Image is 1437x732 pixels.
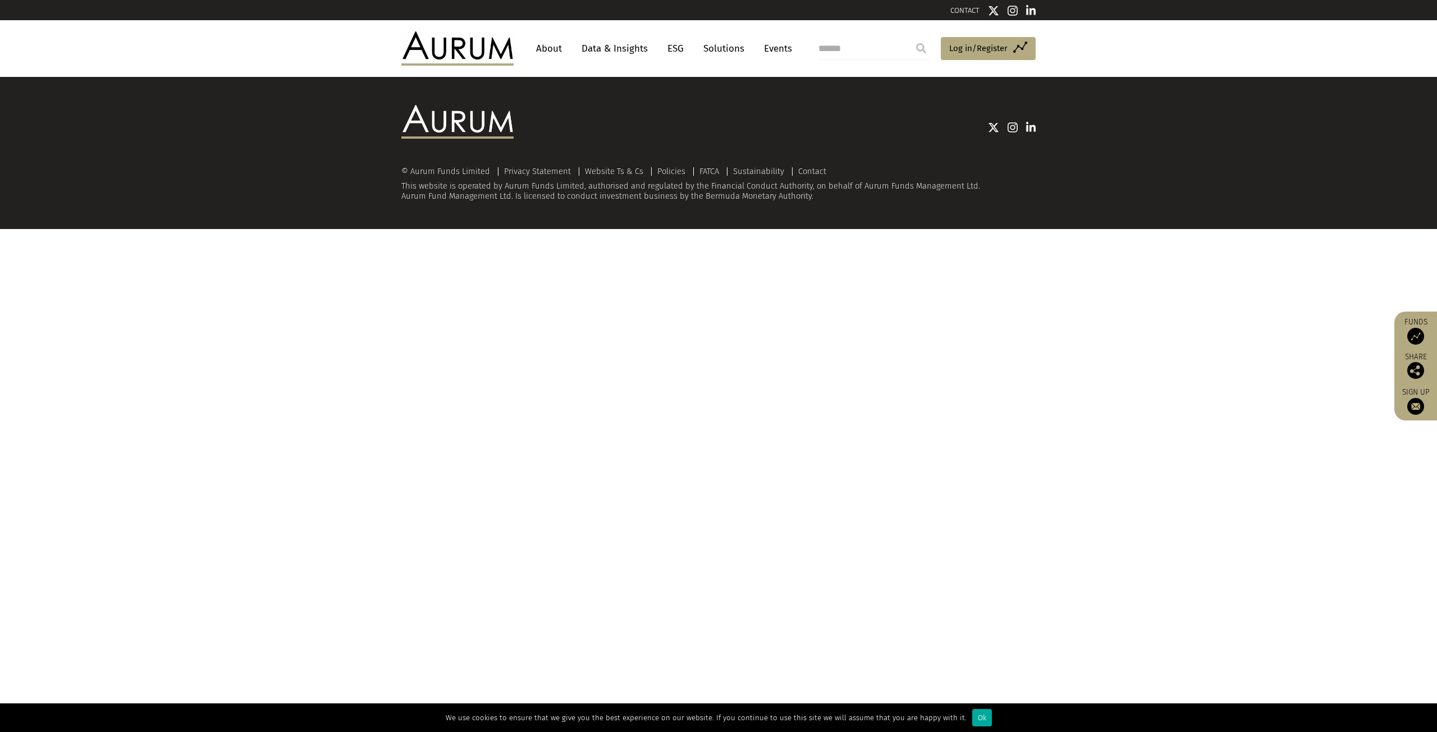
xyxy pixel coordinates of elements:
[1008,122,1018,133] img: Instagram icon
[1008,5,1018,16] img: Instagram icon
[401,105,514,139] img: Aurum Logo
[662,38,689,59] a: ESG
[401,167,496,176] div: © Aurum Funds Limited
[1026,122,1036,133] img: Linkedin icon
[733,166,784,176] a: Sustainability
[798,166,826,176] a: Contact
[657,166,685,176] a: Policies
[401,31,514,65] img: Aurum
[988,5,999,16] img: Twitter icon
[988,122,999,133] img: Twitter icon
[530,38,568,59] a: About
[758,38,792,59] a: Events
[504,166,571,176] a: Privacy Statement
[698,38,750,59] a: Solutions
[941,37,1036,61] a: Log in/Register
[1026,5,1036,16] img: Linkedin icon
[585,166,643,176] a: Website Ts & Cs
[699,166,719,176] a: FATCA
[401,167,1036,201] div: This website is operated by Aurum Funds Limited, authorised and regulated by the Financial Conduc...
[949,42,1008,55] span: Log in/Register
[950,6,980,15] a: CONTACT
[910,37,932,60] input: Submit
[576,38,653,59] a: Data & Insights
